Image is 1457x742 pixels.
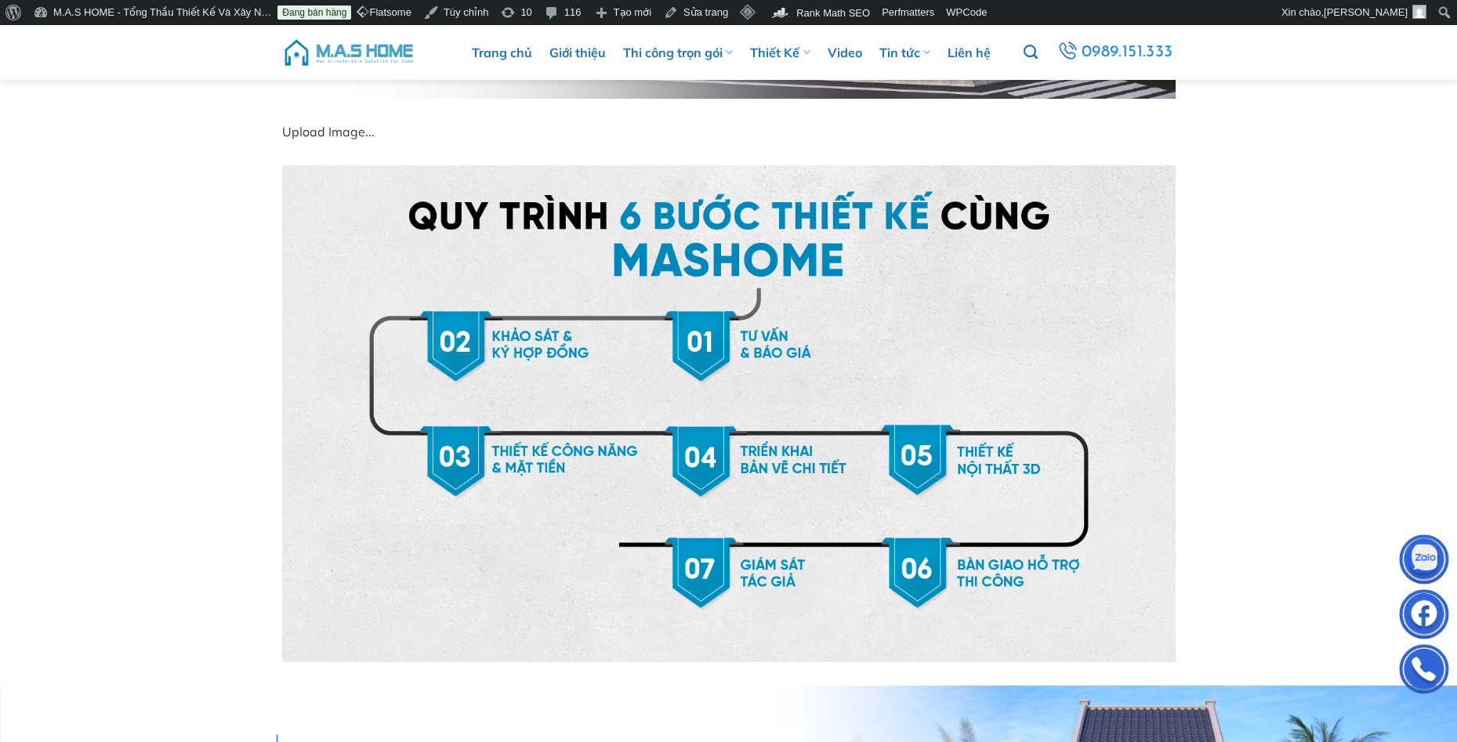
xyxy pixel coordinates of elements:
img: M.A.S HOME – Tổng Thầu Thiết Kế Và Xây Nhà Trọn Gói [282,29,415,76]
img: Lưu nháp tự động 2 [282,165,1176,662]
img: Facebook [1401,593,1448,640]
img: Zalo [1401,538,1448,585]
a: Giới thiệu [549,25,606,80]
a: Thiết Kế [750,25,810,80]
span: [PERSON_NAME] [1324,6,1408,18]
div: Upload Image... [282,122,717,143]
a: Thi công trọn gói [623,25,733,80]
a: Đang bán hàng [277,5,351,20]
a: Trang chủ [472,25,532,80]
a: 0989.151.333 [1055,38,1175,67]
span: 0989.151.333 [1082,39,1173,66]
a: Tin tức [879,25,930,80]
span: Rank Math SEO [796,7,870,19]
a: Liên hệ [948,25,991,80]
a: Tìm kiếm [1024,36,1038,69]
img: Phone [1401,648,1448,695]
a: Video [828,25,862,80]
